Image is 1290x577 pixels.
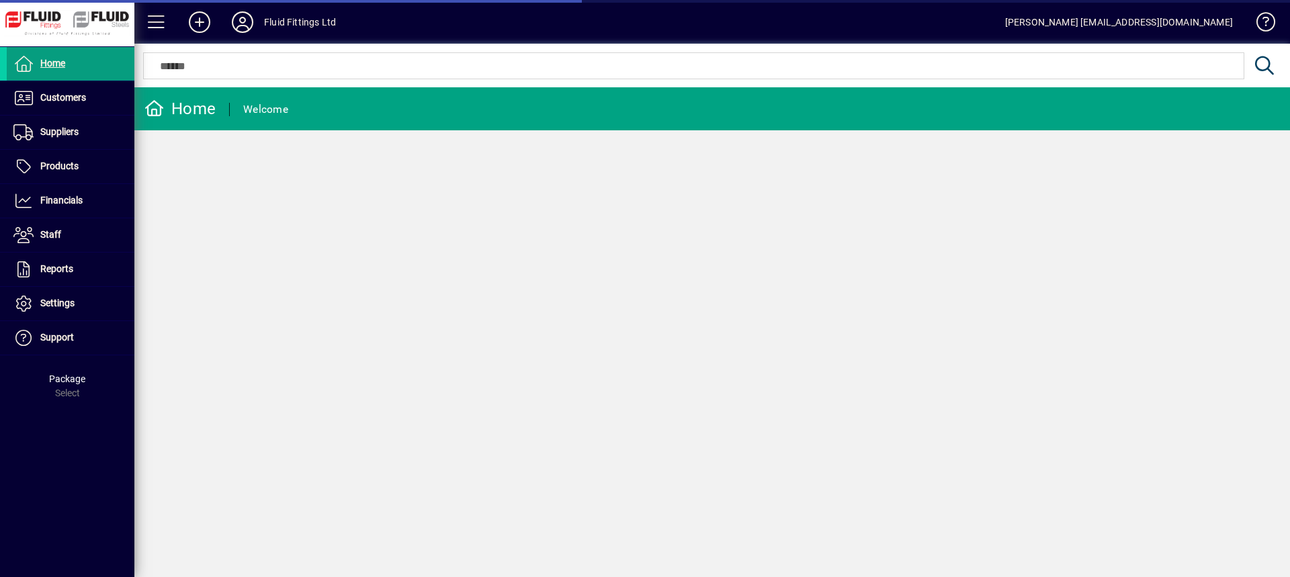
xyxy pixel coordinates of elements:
[7,218,134,252] a: Staff
[7,184,134,218] a: Financials
[7,287,134,320] a: Settings
[7,321,134,355] a: Support
[7,81,134,115] a: Customers
[40,229,61,240] span: Staff
[40,195,83,206] span: Financials
[7,253,134,286] a: Reports
[1005,11,1233,33] div: [PERSON_NAME] [EMAIL_ADDRESS][DOMAIN_NAME]
[7,116,134,149] a: Suppliers
[1246,3,1273,46] a: Knowledge Base
[49,373,85,384] span: Package
[178,10,221,34] button: Add
[144,98,216,120] div: Home
[40,263,73,274] span: Reports
[40,126,79,137] span: Suppliers
[40,161,79,171] span: Products
[40,58,65,69] span: Home
[243,99,288,120] div: Welcome
[221,10,264,34] button: Profile
[40,92,86,103] span: Customers
[40,298,75,308] span: Settings
[7,150,134,183] a: Products
[40,332,74,343] span: Support
[264,11,336,33] div: Fluid Fittings Ltd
